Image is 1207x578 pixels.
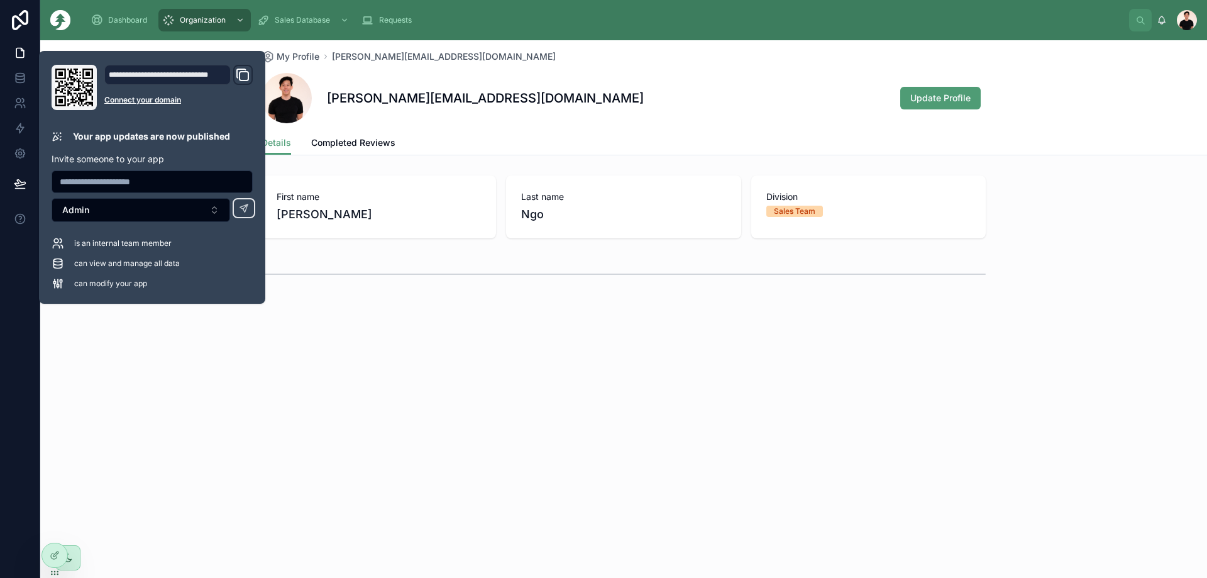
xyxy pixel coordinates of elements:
[62,204,89,216] span: Admin
[358,9,421,31] a: Requests
[52,153,253,165] p: Invite someone to your app
[108,15,147,25] span: Dashboard
[774,206,815,217] div: Sales Team
[104,95,253,105] a: Connect your domain
[158,9,251,31] a: Organization
[332,50,556,63] a: [PERSON_NAME][EMAIL_ADDRESS][DOMAIN_NAME]
[766,191,971,203] span: Division
[277,206,481,223] span: [PERSON_NAME]
[262,136,291,149] span: Details
[277,50,319,63] span: My Profile
[80,6,1129,34] div: scrollable content
[262,50,319,63] a: My Profile
[262,131,291,155] a: Details
[521,191,725,203] span: Last name
[73,130,230,143] p: Your app updates are now published
[52,198,230,222] button: Select Button
[910,92,971,104] span: Update Profile
[180,15,226,25] span: Organization
[327,89,644,107] h1: [PERSON_NAME][EMAIL_ADDRESS][DOMAIN_NAME]
[74,238,172,248] span: is an internal team member
[253,9,355,31] a: Sales Database
[50,10,70,30] img: App logo
[311,136,395,149] span: Completed Reviews
[379,15,412,25] span: Requests
[74,279,147,289] span: can modify your app
[275,15,330,25] span: Sales Database
[311,131,395,157] a: Completed Reviews
[104,65,253,110] div: Domain and Custom Link
[900,87,981,109] button: Update Profile
[87,9,156,31] a: Dashboard
[74,258,180,269] span: can view and manage all data
[277,191,481,203] span: First name
[521,206,725,223] span: Ngo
